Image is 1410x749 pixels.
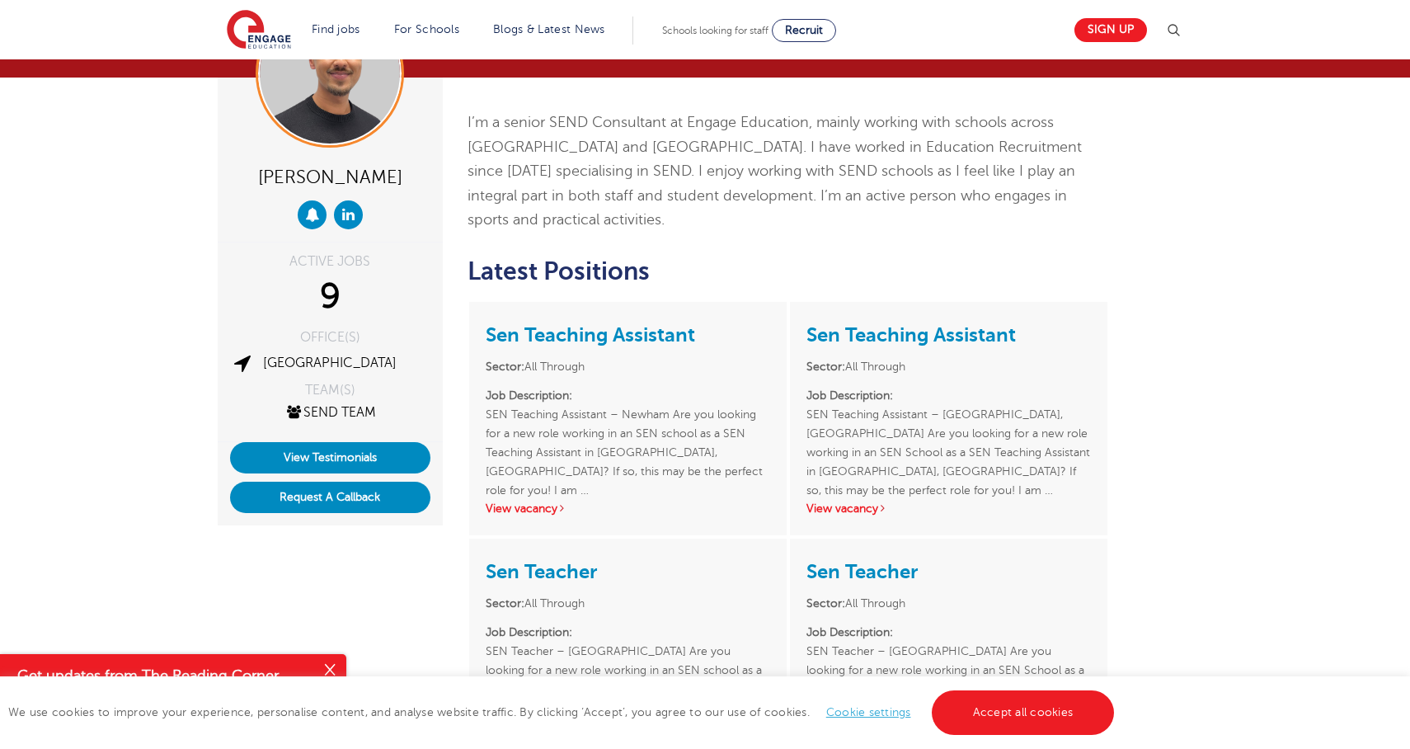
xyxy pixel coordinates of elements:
p: SEN Teaching Assistant – Newham Are you looking for a new role working in an SEN school as a SEN ... [486,386,770,481]
p: SEN Teacher – [GEOGRAPHIC_DATA] Are you looking for a new role working in an SEN School as a SEN ... [806,623,1091,718]
a: Sen Teaching Assistant [806,323,1016,346]
li: All Through [486,594,770,613]
p: SEN Teacher – [GEOGRAPHIC_DATA] Are you looking for a new role working in an SEN school as a SEN ... [486,623,770,718]
a: View vacancy [806,502,887,515]
div: 9 [230,276,430,318]
div: ACTIVE JOBS [230,255,430,268]
strong: Sector: [486,360,524,373]
span: Recruit [785,24,823,36]
span: We use cookies to improve your experience, personalise content, and analyse website traffic. By c... [8,706,1118,718]
a: Cookie settings [826,706,911,718]
button: Close [313,654,346,687]
div: [PERSON_NAME] [230,160,430,192]
a: View vacancy [486,502,566,515]
a: Sen Teacher [486,560,597,583]
a: [GEOGRAPHIC_DATA] [263,356,397,370]
h4: Get updates from The Reading Corner [17,666,312,686]
a: Accept all cookies [932,690,1115,735]
strong: Job Description: [806,389,893,402]
li: All Through [806,594,1091,613]
a: SEND Team [284,405,376,420]
div: OFFICE(S) [230,331,430,344]
a: For Schools [394,23,459,35]
div: TEAM(S) [230,384,430,397]
a: Sen Teaching Assistant [486,323,695,346]
li: All Through [486,357,770,376]
img: Engage Education [227,10,291,51]
strong: Job Description: [486,389,572,402]
span: I’m a senior SEND Consultant at Engage Education, mainly working with schools across [GEOGRAPHIC_... [468,114,1082,228]
a: View Testimonials [230,442,430,473]
a: Blogs & Latest News [493,23,605,35]
strong: Sector: [806,597,845,610]
a: Sign up [1074,18,1147,42]
strong: Job Description: [486,626,572,638]
strong: Job Description: [806,626,893,638]
span: Schools looking for staff [662,25,768,36]
strong: Sector: [806,360,845,373]
li: All Through [806,357,1091,376]
a: Recruit [772,19,836,42]
a: Sen Teacher [806,560,918,583]
p: SEN Teaching Assistant – [GEOGRAPHIC_DATA], [GEOGRAPHIC_DATA] Are you looking for a new role work... [806,386,1091,481]
strong: Sector: [486,597,524,610]
h2: Latest Positions [468,257,1110,285]
a: Find jobs [312,23,360,35]
button: Request A Callback [230,482,430,513]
